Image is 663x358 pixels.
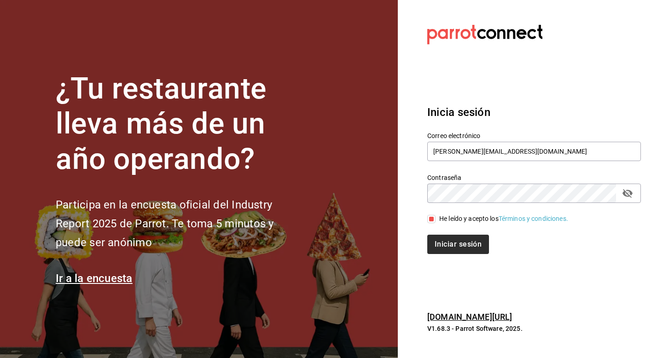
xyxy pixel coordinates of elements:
a: [DOMAIN_NAME][URL] [427,312,512,322]
input: Ingresa tu correo electrónico [427,142,641,161]
label: Correo electrónico [427,132,641,139]
a: Ir a la encuesta [56,272,133,285]
button: Iniciar sesión [427,235,489,254]
div: He leído y acepto los [439,214,568,224]
p: V1.68.3 - Parrot Software, 2025. [427,324,641,333]
h3: Inicia sesión [427,104,641,121]
h1: ¿Tu restaurante lleva más de un año operando? [56,71,304,177]
label: Contraseña [427,174,641,180]
a: Términos y condiciones. [499,215,568,222]
h2: Participa en la encuesta oficial del Industry Report 2025 de Parrot. Te toma 5 minutos y puede se... [56,196,304,252]
button: passwordField [620,185,635,201]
